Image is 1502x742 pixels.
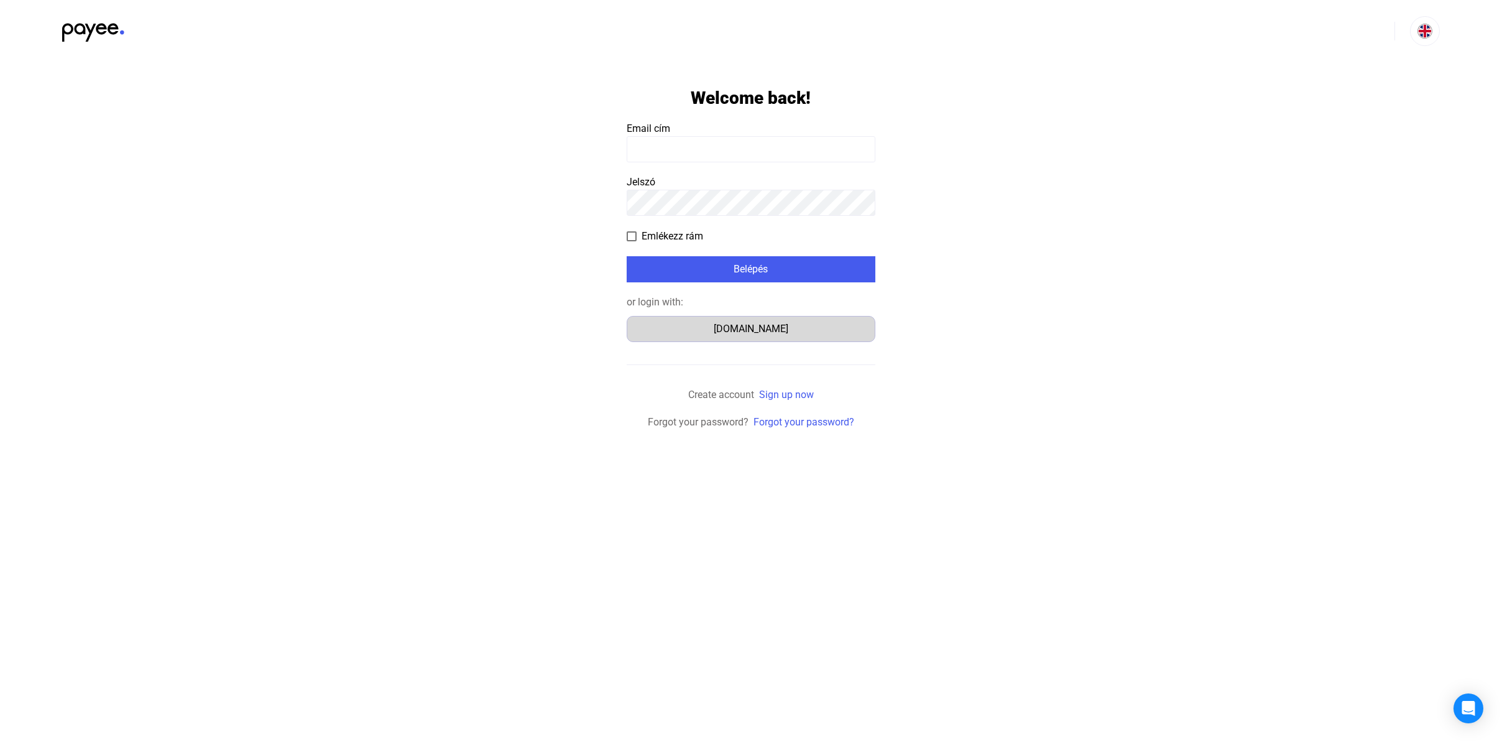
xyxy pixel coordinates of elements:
[62,16,124,42] img: black-payee-blue-dot.svg
[1417,24,1432,39] img: EN
[627,256,875,282] button: Belépés
[630,262,872,277] div: Belépés
[627,176,655,188] span: Jelszó
[759,389,814,401] a: Sign up now
[1454,693,1483,723] div: Open Intercom Messenger
[642,229,703,244] span: Emlékezz rám
[627,123,670,134] span: Email cím
[631,322,871,336] div: [DOMAIN_NAME]
[627,323,875,335] a: [DOMAIN_NAME]
[627,316,875,342] button: [DOMAIN_NAME]
[627,295,875,310] div: or login with:
[688,389,754,401] span: Create account
[648,416,749,428] span: Forgot your password?
[753,416,854,428] a: Forgot your password?
[1410,16,1440,46] button: EN
[691,87,811,109] h1: Welcome back!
